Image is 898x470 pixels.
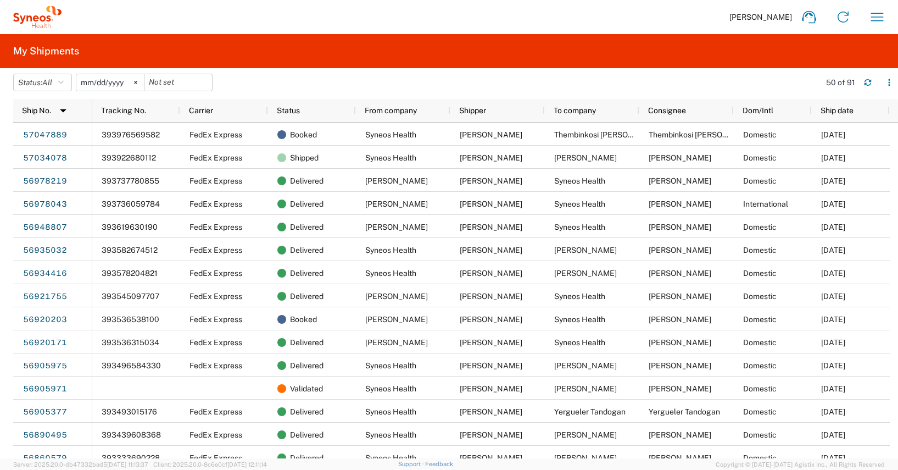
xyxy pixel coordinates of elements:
[23,427,68,444] a: 56890495
[821,223,845,231] span: 09/29/2025
[189,430,242,439] span: FedEx Express
[460,338,522,347] span: Luisa Stickel
[460,430,522,439] span: Antoine Kouwonou
[821,106,854,115] span: Ship date
[554,454,617,462] span: Neufeld, Waldemar
[102,361,161,370] span: 393496584330
[821,361,845,370] span: 09/23/2025
[649,384,711,393] span: Benedikt Girnghuber
[460,153,522,162] span: Antoine Kouwonou
[23,265,68,283] a: 56934416
[649,407,720,416] span: Yergueler Tandogan
[102,430,161,439] span: 393439608368
[23,196,68,213] a: 56978043
[554,153,617,162] span: Rene Schneider
[821,269,845,278] span: 09/26/2025
[102,338,159,347] span: 393536315034
[743,246,777,255] span: Domestic
[365,454,416,462] span: Syneos Health
[23,450,68,467] a: 56860579
[365,200,428,208] span: Teo Siong
[821,454,845,462] span: 09/18/2025
[649,454,711,462] span: Neufeld, Waldemar
[365,223,428,231] span: Stefanie Dekarz
[460,223,522,231] span: Stefanie Dekarz
[743,269,777,278] span: Domestic
[554,361,617,370] span: Benedikt Girnghuber
[23,242,68,259] a: 56935032
[743,315,777,324] span: Domestic
[102,223,158,231] span: 393619630190
[554,315,605,324] span: Syneos Health
[290,377,323,400] span: Validated
[290,308,317,331] span: Booked
[365,338,428,347] span: Luisa Stickel
[277,106,300,115] span: Status
[729,12,792,22] span: [PERSON_NAME]
[821,315,845,324] span: 09/25/2025
[460,407,522,416] span: Antoine Kouwonou
[189,176,242,185] span: FedEx Express
[460,130,522,139] span: Antoine Kouwonou
[743,176,777,185] span: Domestic
[821,246,845,255] span: 09/26/2025
[460,384,522,393] span: Antoine Kouwonou
[460,292,522,301] span: Sylvia Max
[107,461,148,468] span: [DATE] 11:13:37
[821,407,845,416] span: 09/23/2025
[649,246,711,255] span: Lisa Schlegel
[365,361,416,370] span: Syneos Health
[821,176,845,185] span: 10/02/2025
[365,176,428,185] span: Katharina Keskenti
[821,292,845,301] span: 09/29/2025
[13,45,79,58] h2: My Shipments
[76,74,144,91] input: Not set
[365,315,428,324] span: Charline Meyer
[290,285,323,308] span: Delivered
[554,130,663,139] span: Thembinkosi Dube
[826,78,855,87] div: 50 of 91
[398,461,426,467] a: Support
[460,361,522,370] span: Antoine Kouwonou
[290,446,323,469] span: Delivered
[365,106,417,115] span: From company
[189,153,242,162] span: FedEx Express
[290,354,323,377] span: Delivered
[102,315,159,324] span: 393536538100
[554,200,605,208] span: Syneos Health
[189,315,242,324] span: FedEx Express
[144,74,212,91] input: Not set
[554,223,605,231] span: Syneos Health
[649,315,711,324] span: Antoine Kouwonou
[189,246,242,255] span: FedEx Express
[290,423,323,446] span: Delivered
[743,384,777,393] span: Domestic
[649,338,711,347] span: Antoine Kouwonou
[425,461,453,467] a: Feedback
[554,338,605,347] span: Syneos Health
[22,106,51,115] span: Ship No.
[13,461,148,468] span: Server: 2025.20.0-db47332bad5
[743,407,777,416] span: Domestic
[821,430,845,439] span: 09/22/2025
[290,192,323,215] span: Delivered
[102,454,160,462] span: 393333690228
[743,338,777,347] span: Domestic
[290,239,323,262] span: Delivered
[743,454,777,462] span: Domestic
[821,153,845,162] span: 10/06/2025
[460,269,522,278] span: Antoine Kouwonou
[189,106,213,115] span: Carrier
[102,246,158,255] span: 393582674512
[23,126,68,144] a: 57047889
[365,407,416,416] span: Syneos Health
[290,123,317,146] span: Booked
[290,169,323,192] span: Delivered
[189,361,242,370] span: FedEx Express
[290,146,319,169] span: Shipped
[554,176,605,185] span: Syneos Health
[365,269,416,278] span: Syneos Health
[189,223,242,231] span: FedEx Express
[102,200,160,208] span: 393736059784
[102,176,159,185] span: 393737780855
